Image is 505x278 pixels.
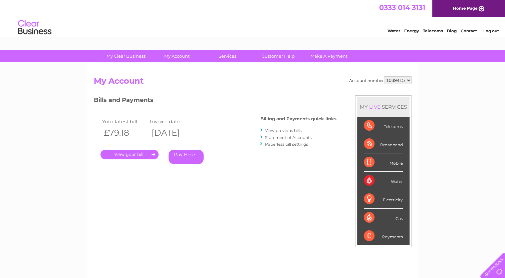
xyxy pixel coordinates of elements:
th: £79.18 [100,126,149,140]
a: Make A Payment [301,50,356,62]
a: Water [388,28,400,33]
a: Blog [447,28,457,33]
div: Telecoms [364,117,403,135]
div: Payments [364,227,403,245]
a: 0333 014 3131 [379,3,425,12]
a: Customer Help [251,50,306,62]
a: Telecoms [423,28,443,33]
h4: Billing and Payments quick links [260,116,336,121]
div: LIVE [368,104,382,110]
a: Log out [483,28,499,33]
a: Energy [404,28,419,33]
div: Gas [364,209,403,227]
td: Your latest bill [100,117,149,126]
h2: My Account [94,76,412,89]
div: MY SERVICES [357,97,410,116]
th: [DATE] [148,126,196,140]
a: My Clear Business [98,50,154,62]
div: Electricity [364,190,403,208]
a: View previous bills [265,128,302,133]
a: Pay Here [169,150,204,164]
a: Contact [461,28,477,33]
div: Mobile [364,153,403,172]
div: Account number [349,76,412,84]
a: . [100,150,159,159]
a: Services [200,50,255,62]
h3: Bills and Payments [94,95,336,107]
td: Invoice date [148,117,196,126]
div: Clear Business is a trading name of Verastar Limited (registered in [GEOGRAPHIC_DATA] No. 3667643... [95,4,411,32]
div: Broadband [364,135,403,153]
a: Paperless bill settings [265,142,308,147]
a: Statement of Accounts [265,135,312,140]
img: logo.png [18,17,52,38]
div: Water [364,172,403,190]
a: My Account [149,50,204,62]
